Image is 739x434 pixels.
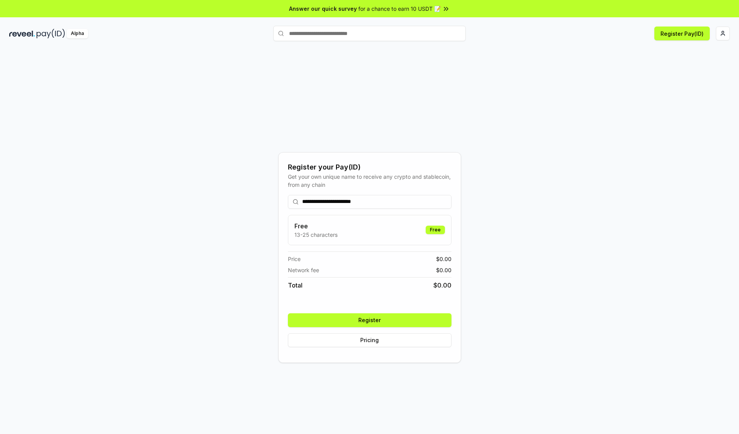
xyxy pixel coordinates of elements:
[288,173,451,189] div: Get your own unique name to receive any crypto and stablecoin, from any chain
[9,29,35,38] img: reveel_dark
[289,5,357,13] span: Answer our quick survey
[288,281,303,290] span: Total
[294,231,338,239] p: 13-25 characters
[37,29,65,38] img: pay_id
[358,5,441,13] span: for a chance to earn 10 USDT 📝
[294,221,338,231] h3: Free
[436,255,451,263] span: $ 0.00
[436,266,451,274] span: $ 0.00
[288,255,301,263] span: Price
[288,266,319,274] span: Network fee
[433,281,451,290] span: $ 0.00
[67,29,88,38] div: Alpha
[288,313,451,327] button: Register
[426,226,445,234] div: Free
[654,27,710,40] button: Register Pay(ID)
[288,333,451,347] button: Pricing
[288,162,451,173] div: Register your Pay(ID)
